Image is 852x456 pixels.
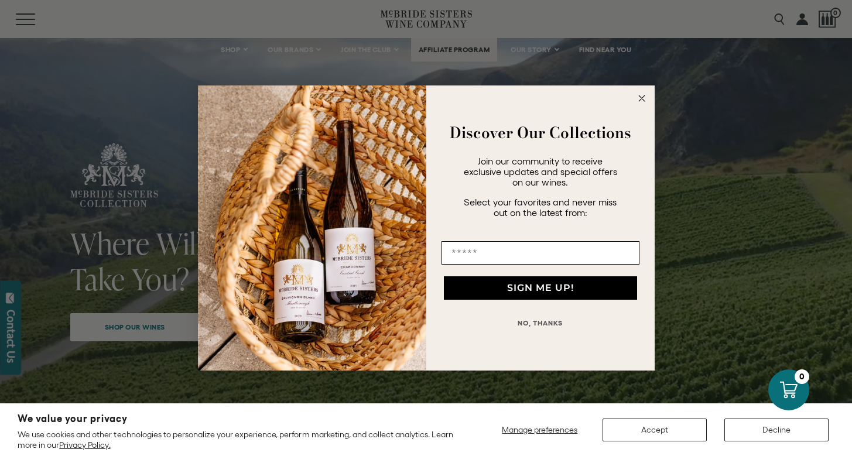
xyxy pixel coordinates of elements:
button: Accept [603,419,707,441]
input: Email [442,241,639,265]
strong: Discover Our Collections [450,121,631,144]
button: SIGN ME UP! [444,276,637,300]
button: NO, THANKS [442,311,639,335]
button: Decline [724,419,829,441]
span: Join our community to receive exclusive updates and special offers on our wines. [464,156,617,187]
button: Manage preferences [495,419,585,441]
span: Manage preferences [502,425,577,434]
p: We use cookies and other technologies to personalize your experience, perform marketing, and coll... [18,429,454,450]
div: 0 [795,369,809,384]
img: 42653730-7e35-4af7-a99d-12bf478283cf.jpeg [198,85,426,371]
button: Close dialog [635,91,649,105]
span: Select your favorites and never miss out on the latest from: [464,197,617,218]
h2: We value your privacy [18,414,454,424]
a: Privacy Policy. [59,440,110,450]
